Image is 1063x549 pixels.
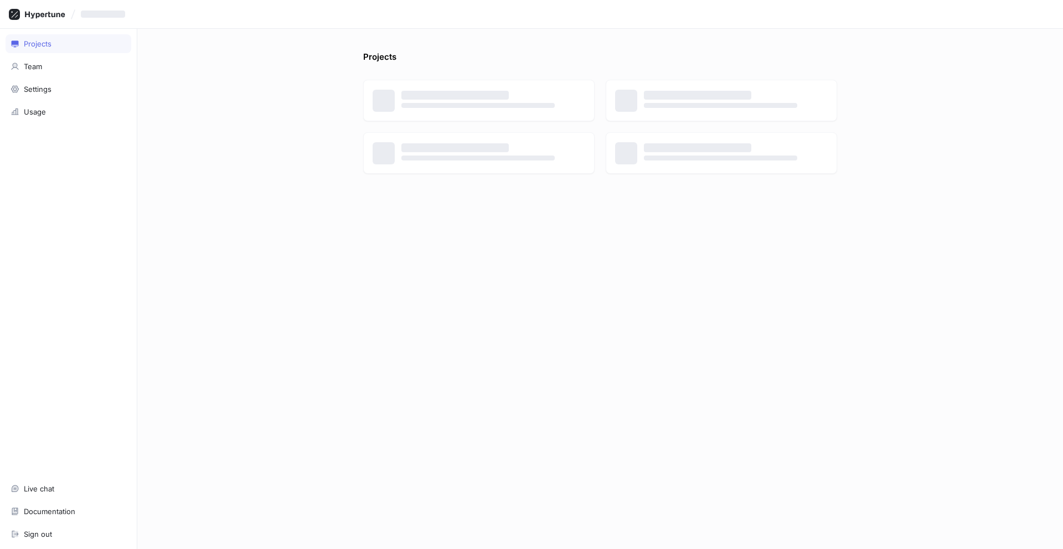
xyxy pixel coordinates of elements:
a: Team [6,57,131,76]
span: ‌ [401,143,509,152]
span: ‌ [401,91,509,100]
div: Live chat [24,484,54,493]
div: Usage [24,107,46,116]
a: Projects [6,34,131,53]
span: ‌ [644,91,751,100]
span: ‌ [401,156,555,160]
a: Settings [6,80,131,99]
span: ‌ [644,143,751,152]
a: Usage [6,102,131,121]
p: Projects [363,51,396,69]
span: ‌ [644,103,797,108]
div: Team [24,62,42,71]
a: Documentation [6,502,131,521]
span: ‌ [401,103,555,108]
span: ‌ [81,11,125,18]
div: Settings [24,85,51,94]
div: Documentation [24,507,75,516]
div: Sign out [24,530,52,538]
span: ‌ [644,156,797,160]
button: ‌ [76,5,134,23]
div: Projects [24,39,51,48]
